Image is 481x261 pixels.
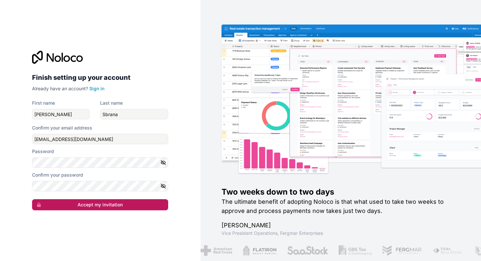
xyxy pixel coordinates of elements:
input: Password [32,157,168,168]
button: Accept my invitation [32,199,168,210]
input: Confirm password [32,181,168,191]
img: /assets/saastock-C6Zbiodz.png [287,245,328,256]
h2: Finish setting up your account [32,72,168,83]
input: given-name [32,109,90,119]
h1: [PERSON_NAME] [222,221,460,230]
h2: The ultimate benefit of adopting Noloco is that what used to take two weeks to approve and proces... [222,197,460,216]
img: /assets/fiera-fwj2N5v4.png [433,245,463,256]
a: Sign in [89,86,104,91]
input: family-name [100,109,168,119]
img: /assets/fergmar-CudnrXN5.png [382,245,422,256]
label: Confirm your email address [32,125,92,131]
label: Last name [100,100,123,106]
label: Confirm your password [32,172,83,178]
img: /assets/american-red-cross-BAupjrZR.png [201,245,232,256]
label: Password [32,148,54,155]
span: Already have an account? [32,86,88,91]
h1: Vice President Operations , Fergmar Enterprises [222,230,460,236]
input: Email address [32,134,168,144]
h1: Two weeks down to two days [222,187,460,197]
img: /assets/gbstax-C-GtDUiK.png [339,245,372,256]
img: /assets/flatiron-C8eUkumj.png [243,245,277,256]
label: First name [32,100,55,106]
